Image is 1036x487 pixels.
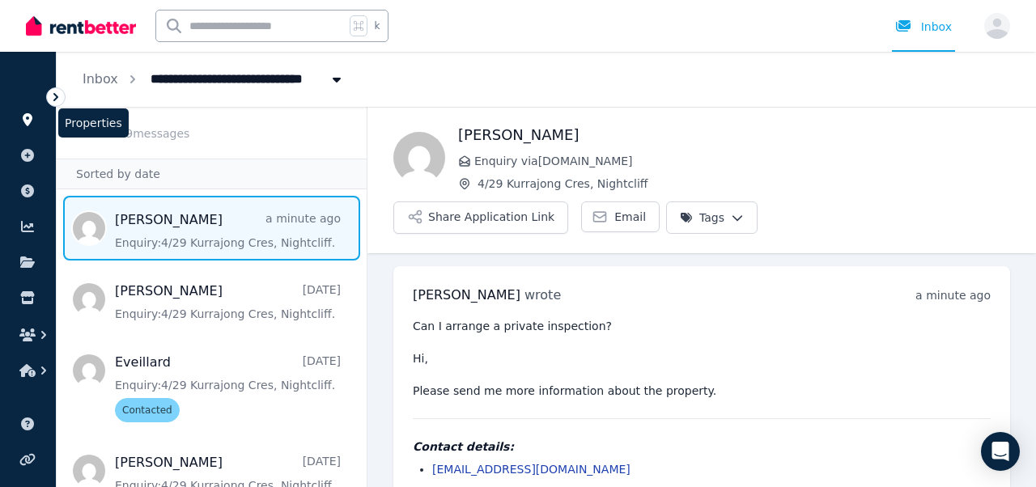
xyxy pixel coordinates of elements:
[524,287,561,303] span: wrote
[432,463,631,476] a: [EMAIL_ADDRESS][DOMAIN_NAME]
[57,159,367,189] div: Sorted by date
[115,210,341,251] a: [PERSON_NAME]a minute agoEnquiry:4/29 Kurrajong Cres, Nightcliff.
[915,289,991,302] time: a minute ago
[413,318,991,399] pre: Can I arrange a private inspection? Hi, Please send me more information about the property.
[680,210,724,226] span: Tags
[374,19,380,32] span: k
[666,201,758,234] button: Tags
[581,201,660,232] a: Email
[458,124,1010,146] h1: [PERSON_NAME]
[478,176,1010,192] span: 4/29 Kurrajong Cres, Nightcliff
[83,71,118,87] a: Inbox
[614,209,646,225] span: Email
[393,132,445,184] img: Ekene Ndulaka
[26,14,136,38] img: RentBetter
[115,353,341,422] a: Eveillard[DATE]Enquiry:4/29 Kurrajong Cres, Nightcliff.Contacted
[57,52,371,107] nav: Breadcrumb
[895,19,952,35] div: Inbox
[125,127,189,140] span: 9 message s
[413,438,991,455] h4: Contact details:
[413,287,520,303] span: [PERSON_NAME]
[115,282,341,322] a: [PERSON_NAME][DATE]Enquiry:4/29 Kurrajong Cres, Nightcliff.
[393,201,568,234] button: Share Application Link
[58,108,129,138] span: Properties
[474,153,1010,169] span: Enquiry via [DOMAIN_NAME]
[981,432,1020,471] div: Open Intercom Messenger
